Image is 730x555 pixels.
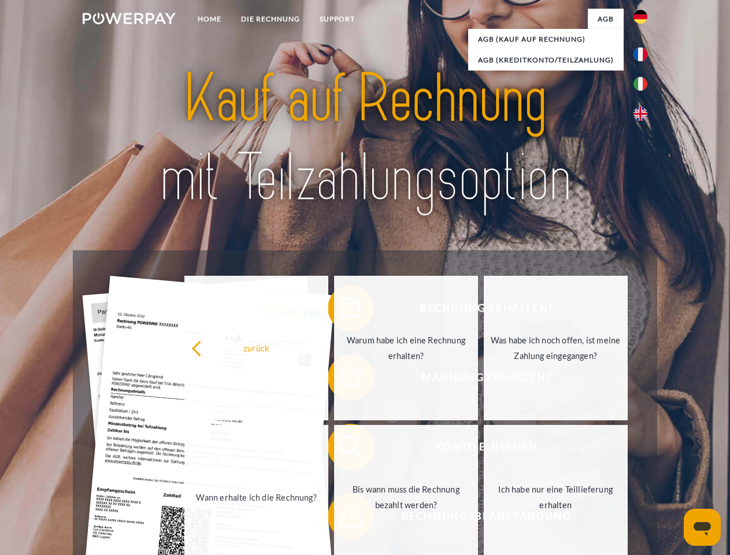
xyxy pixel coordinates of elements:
img: logo-powerpay-white.svg [83,13,176,24]
div: Wann erhalte ich die Rechnung? [191,489,321,505]
div: Warum habe ich eine Rechnung erhalten? [341,332,471,364]
div: Bis wann muss die Rechnung bezahlt werden? [341,482,471,513]
img: title-powerpay_de.svg [110,55,620,221]
div: Was habe ich noch offen, ist meine Zahlung eingegangen? [491,332,621,364]
a: DIE RECHNUNG [231,9,310,29]
a: agb [588,9,624,29]
a: Home [188,9,231,29]
img: de [633,10,647,24]
a: AGB (Kauf auf Rechnung) [468,29,624,50]
img: fr [633,47,647,61]
img: en [633,107,647,121]
div: zurück [191,340,321,356]
a: SUPPORT [310,9,365,29]
div: Ich habe nur eine Teillieferung erhalten [491,482,621,513]
a: Was habe ich noch offen, ist meine Zahlung eingegangen? [484,276,628,420]
a: AGB (Kreditkonto/Teilzahlung) [468,50,624,71]
iframe: Schaltfläche zum Öffnen des Messaging-Fensters [684,509,721,546]
img: it [633,77,647,91]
